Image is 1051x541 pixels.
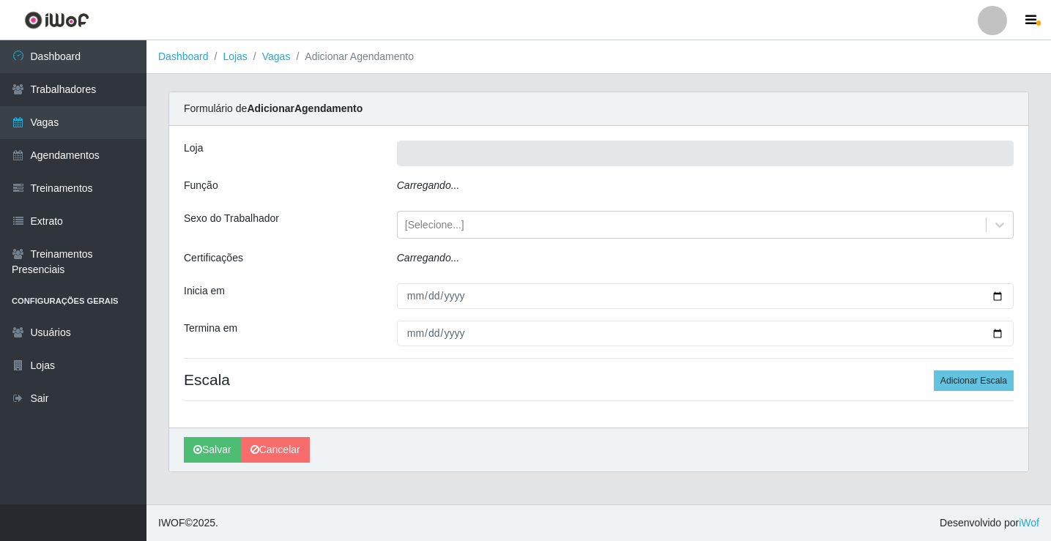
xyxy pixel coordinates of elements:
a: Vagas [262,51,291,62]
span: Desenvolvido por [940,515,1039,531]
a: iWof [1019,517,1039,529]
h4: Escala [184,370,1014,389]
span: © 2025 . [158,515,218,531]
img: CoreUI Logo [24,11,89,29]
li: Adicionar Agendamento [290,49,414,64]
a: Cancelar [241,437,310,463]
input: 00/00/0000 [397,283,1014,309]
label: Termina em [184,321,237,336]
input: 00/00/0000 [397,321,1014,346]
label: Inicia em [184,283,225,299]
i: Carregando... [397,179,460,191]
a: Dashboard [158,51,209,62]
i: Carregando... [397,252,460,264]
label: Loja [184,141,203,156]
button: Salvar [184,437,241,463]
label: Sexo do Trabalhador [184,211,279,226]
div: [Selecione...] [405,217,464,233]
label: Certificações [184,250,243,266]
div: Formulário de [169,92,1028,126]
button: Adicionar Escala [934,370,1014,391]
label: Função [184,178,218,193]
strong: Adicionar Agendamento [247,102,363,114]
a: Lojas [223,51,247,62]
span: IWOF [158,517,185,529]
nav: breadcrumb [146,40,1051,74]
